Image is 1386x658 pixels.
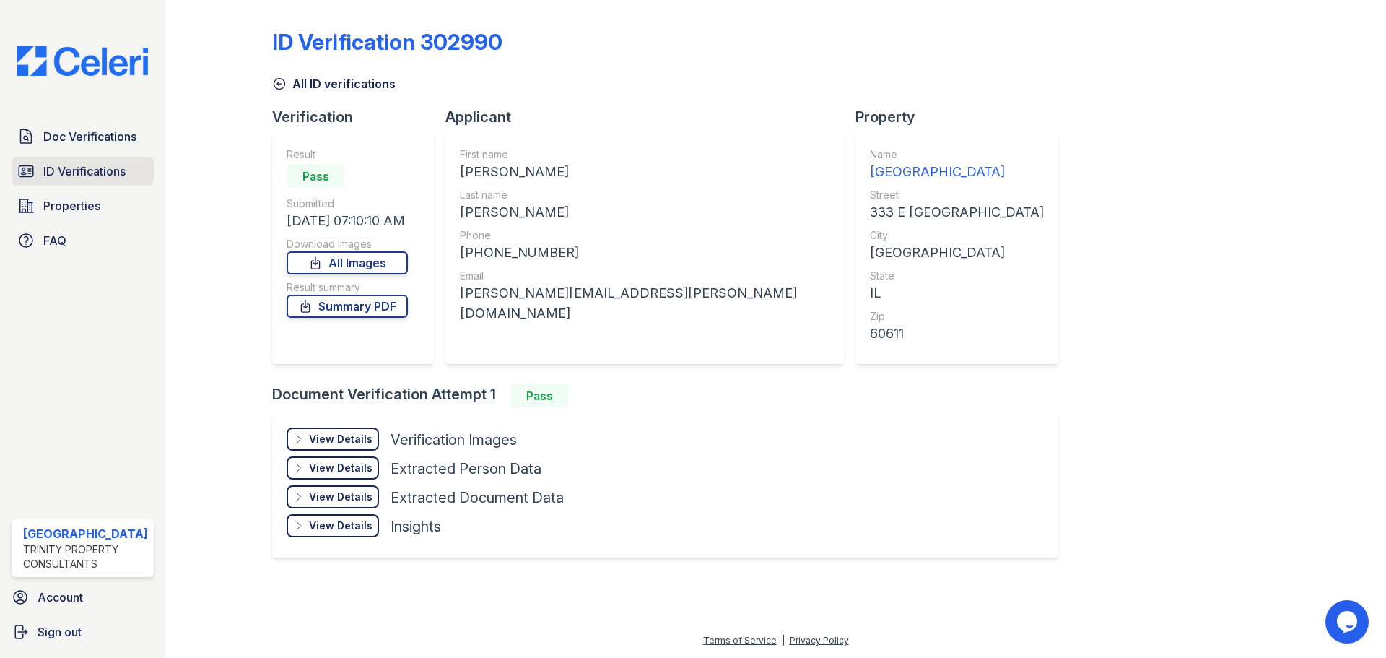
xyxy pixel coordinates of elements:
[870,283,1044,303] div: IL
[460,147,829,162] div: First name
[287,251,408,274] a: All Images
[287,211,408,231] div: [DATE] 07:10:10 AM
[309,432,372,446] div: View Details
[309,461,372,475] div: View Details
[870,228,1044,243] div: City
[272,75,396,92] a: All ID verifications
[287,280,408,295] div: Result summary
[6,583,160,612] a: Account
[12,122,154,151] a: Doc Verifications
[287,295,408,318] a: Summary PDF
[445,107,855,127] div: Applicant
[287,165,344,188] div: Pass
[38,623,82,641] span: Sign out
[460,243,829,263] div: [PHONE_NUMBER]
[12,226,154,255] a: FAQ
[870,243,1044,263] div: [GEOGRAPHIC_DATA]
[870,202,1044,222] div: 333 E [GEOGRAPHIC_DATA]
[12,157,154,186] a: ID Verifications
[460,283,829,324] div: [PERSON_NAME][EMAIL_ADDRESS][PERSON_NAME][DOMAIN_NAME]
[287,237,408,251] div: Download Images
[43,163,126,180] span: ID Verifications
[870,147,1044,182] a: Name [GEOGRAPHIC_DATA]
[391,430,517,450] div: Verification Images
[309,490,372,504] div: View Details
[6,46,160,76] img: CE_Logo_Blue-a8612792a0a2168367f1c8372b55b34899dd931a85d93a1a3d3e32e68fde9ad4.png
[391,459,541,479] div: Extracted Person Data
[43,197,100,215] span: Properties
[460,228,829,243] div: Phone
[870,269,1044,283] div: State
[391,516,441,537] div: Insights
[790,635,849,646] a: Privacy Policy
[272,107,445,127] div: Verification
[870,188,1044,202] div: Street
[287,147,408,162] div: Result
[23,542,148,571] div: Trinity Property Consultants
[703,635,777,646] a: Terms of Service
[272,29,502,55] div: ID Verification 302990
[870,309,1044,324] div: Zip
[391,488,564,508] div: Extracted Document Data
[460,269,829,283] div: Email
[23,525,148,542] div: [GEOGRAPHIC_DATA]
[460,162,829,182] div: [PERSON_NAME]
[460,202,829,222] div: [PERSON_NAME]
[510,384,568,407] div: Pass
[12,191,154,220] a: Properties
[38,589,83,606] span: Account
[870,162,1044,182] div: [GEOGRAPHIC_DATA]
[870,147,1044,162] div: Name
[870,324,1044,344] div: 60611
[855,107,1070,127] div: Property
[6,618,160,646] a: Sign out
[782,635,785,646] div: |
[43,128,136,145] span: Doc Verifications
[1325,600,1372,644] iframe: chat widget
[43,232,66,249] span: FAQ
[460,188,829,202] div: Last name
[287,196,408,211] div: Submitted
[309,519,372,533] div: View Details
[272,384,1070,407] div: Document Verification Attempt 1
